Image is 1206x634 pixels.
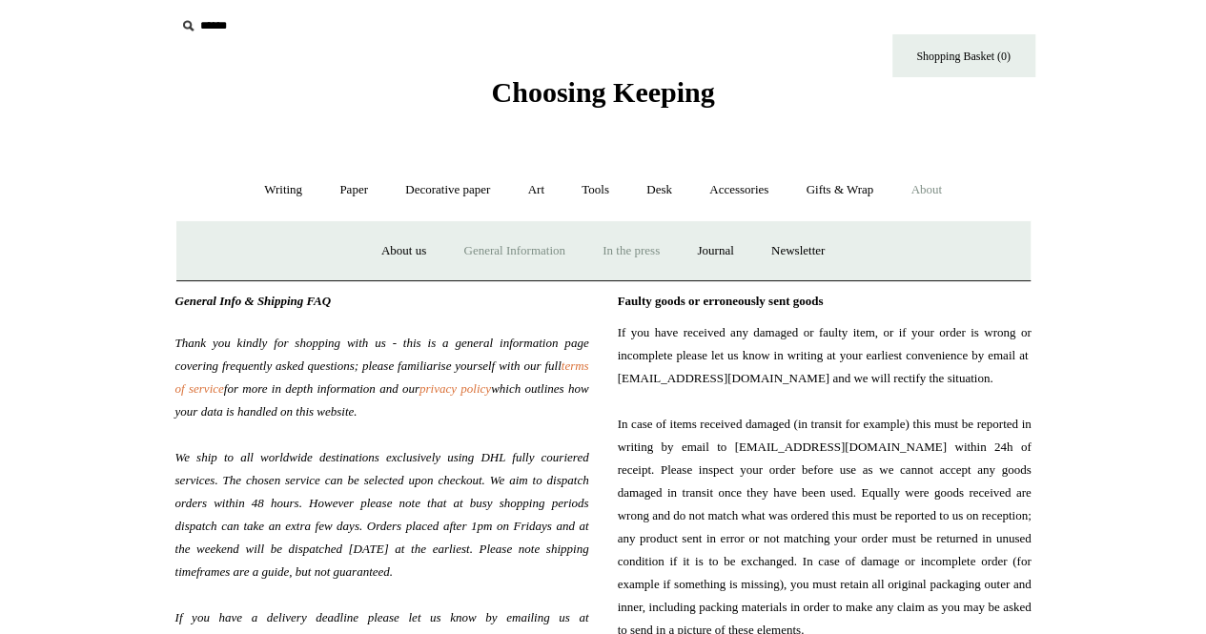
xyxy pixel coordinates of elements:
[754,226,842,276] a: Newsletter
[585,226,677,276] a: In the press
[224,381,419,396] span: for more in depth information and our
[629,165,689,215] a: Desk
[564,165,626,215] a: Tools
[364,226,443,276] a: About us
[892,34,1035,77] a: Shopping Basket (0)
[511,165,562,215] a: Art
[446,226,582,276] a: General Information
[247,165,319,215] a: Writing
[680,226,750,276] a: Journal
[491,76,714,108] span: Choosing Keeping
[419,381,491,396] a: privacy policy
[692,165,786,215] a: Accessories
[893,165,959,215] a: About
[618,294,824,308] span: Faulty goods or erroneously sent goods
[788,165,890,215] a: Gifts & Wrap
[491,92,714,105] a: Choosing Keeping
[322,165,385,215] a: Paper
[175,358,589,396] a: terms of service
[388,165,507,215] a: Decorative paper
[175,294,332,308] span: General Info & Shipping FAQ
[175,336,589,373] span: Thank you kindly for shopping with us - this is a general information page covering frequently as...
